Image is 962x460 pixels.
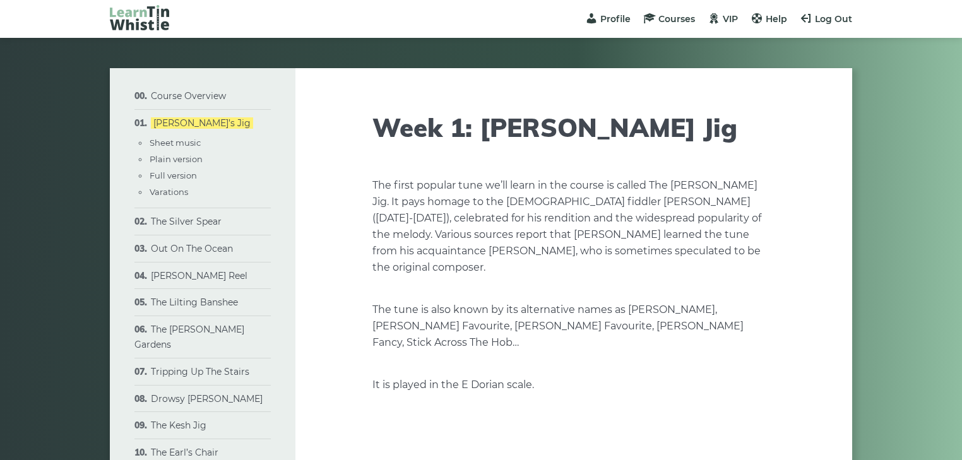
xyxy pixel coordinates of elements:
a: Help [751,13,787,25]
span: Log Out [815,13,852,25]
a: Log Out [800,13,852,25]
p: It is played in the E Dorian scale. [372,377,775,393]
span: Profile [600,13,631,25]
a: Full version [150,170,197,180]
a: Tripping Up The Stairs [151,366,249,377]
p: The first popular tune we’ll learn in the course is called The [PERSON_NAME] Jig. It pays homage ... [372,177,775,276]
span: Help [766,13,787,25]
a: [PERSON_NAME] Reel [151,270,247,281]
p: The tune is also known by its alternative names as [PERSON_NAME], [PERSON_NAME] Favourite, [PERSO... [372,302,775,351]
a: The Lilting Banshee [151,297,238,308]
a: The Silver Spear [151,216,222,227]
img: LearnTinWhistle.com [110,5,169,30]
a: Out On The Ocean [151,243,233,254]
a: Courses [643,13,695,25]
a: Varations [150,187,188,197]
a: The [PERSON_NAME] Gardens [134,324,244,350]
a: Plain version [150,154,203,164]
span: Courses [658,13,695,25]
a: The Earl’s Chair [151,447,218,458]
a: Profile [585,13,631,25]
span: VIP [723,13,738,25]
a: Sheet music [150,138,201,148]
a: VIP [708,13,738,25]
a: The Kesh Jig [151,420,206,431]
a: Course Overview [151,90,226,102]
a: [PERSON_NAME]’s Jig [151,117,253,129]
h1: Week 1: [PERSON_NAME] Jig [372,112,775,143]
a: Drowsy [PERSON_NAME] [151,393,263,404]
